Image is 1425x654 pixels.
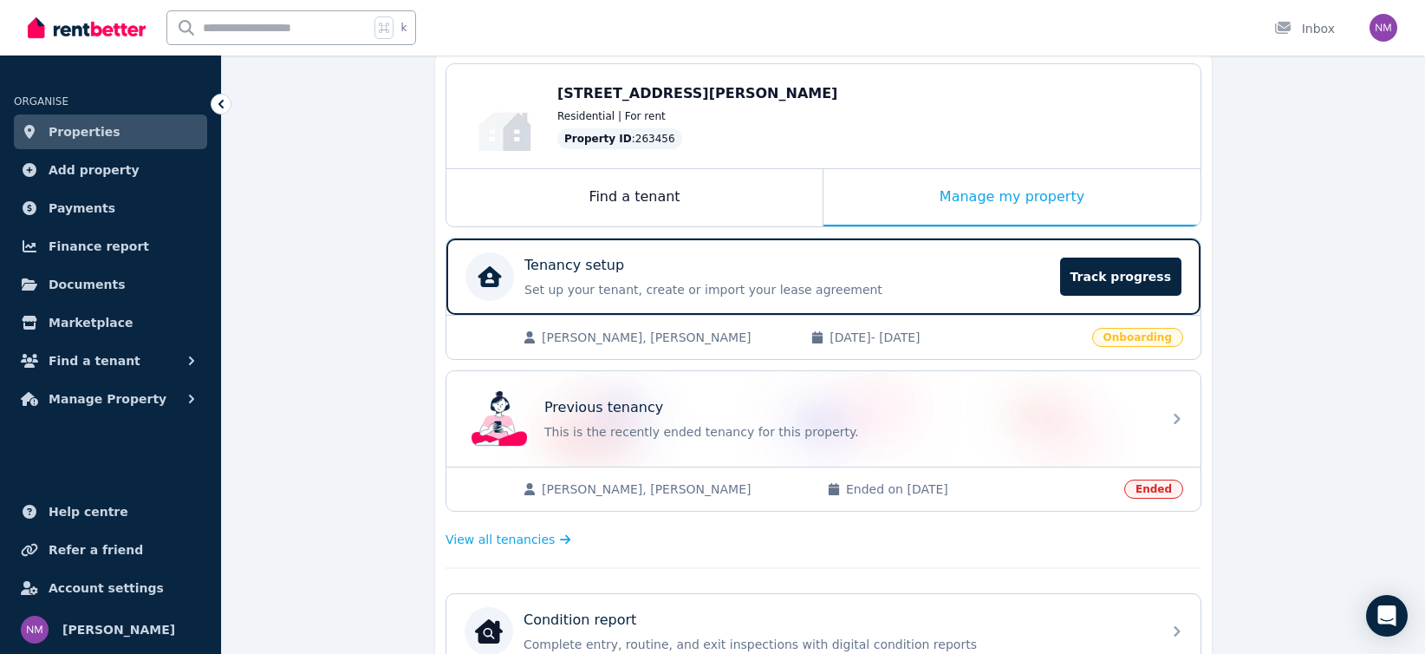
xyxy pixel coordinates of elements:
[14,95,68,108] span: ORGANISE
[524,281,1050,298] p: Set up your tenant, create or import your lease agreement
[542,329,793,346] span: [PERSON_NAME], [PERSON_NAME]
[446,169,823,226] div: Find a tenant
[823,169,1201,226] div: Manage my property
[49,160,140,180] span: Add property
[14,229,207,264] a: Finance report
[28,15,146,41] img: RentBetter
[524,636,1151,653] p: Complete entry, routine, and exit inspections with digital condition reports
[1060,258,1181,296] span: Track progress
[564,132,632,146] span: Property ID
[49,578,164,598] span: Account settings
[400,21,407,35] span: k
[49,501,128,522] span: Help centre
[544,423,1151,441] p: This is the recently ended tenancy for this property.
[542,481,810,498] span: [PERSON_NAME], [PERSON_NAME]
[14,343,207,378] button: Find a tenant
[846,481,1114,498] span: Ended on [DATE]
[446,371,1201,467] a: Previous tenancyPrevious tenancyThis is the recently ended tenancy for this property.
[1366,595,1408,637] div: Open Intercom Messenger
[14,191,207,226] a: Payments
[14,305,207,340] a: Marketplace
[1370,14,1397,42] img: Navi Motay
[14,571,207,605] a: Account settings
[557,85,837,101] span: [STREET_ADDRESS][PERSON_NAME]
[49,236,149,257] span: Finance report
[1092,328,1183,347] span: Onboarding
[446,531,571,548] a: View all tenancies
[14,114,207,149] a: Properties
[14,533,207,567] a: Refer a friend
[49,198,115,219] span: Payments
[1124,480,1183,499] span: Ended
[557,128,682,149] div: : 263456
[49,389,166,409] span: Manage Property
[475,618,503,645] img: Condition report
[524,610,636,631] p: Condition report
[446,239,1201,315] a: Tenancy setupSet up your tenant, create or import your lease agreementTrack progress
[1274,20,1335,37] div: Inbox
[49,540,143,560] span: Refer a friend
[49,312,133,333] span: Marketplace
[14,382,207,416] button: Manage Property
[21,616,49,644] img: Navi Motay
[49,121,120,142] span: Properties
[830,329,1081,346] span: [DATE] - [DATE]
[62,619,175,640] span: [PERSON_NAME]
[524,255,624,276] p: Tenancy setup
[49,350,140,371] span: Find a tenant
[14,494,207,529] a: Help centre
[14,267,207,302] a: Documents
[49,274,126,295] span: Documents
[14,153,207,187] a: Add property
[446,531,555,548] span: View all tenancies
[557,109,666,123] span: Residential | For rent
[544,397,663,418] p: Previous tenancy
[472,391,527,447] img: Previous tenancy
